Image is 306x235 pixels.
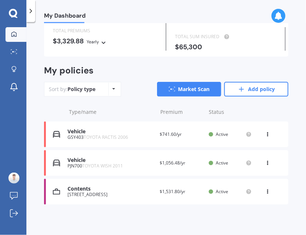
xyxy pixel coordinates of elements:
div: My policies [44,65,94,76]
div: Vehicle [68,157,154,163]
span: TOYOTA RACTIS 2006 [84,134,128,140]
span: TOYOTA WISH 2011 [82,163,123,169]
span: My Dashboard [44,12,85,22]
div: Policy type [68,86,95,93]
div: Sort by: [49,86,95,93]
div: Status [209,108,252,116]
span: Active [216,188,229,195]
div: Contents [68,186,154,192]
div: $65,300 [175,43,279,51]
img: ACg8ocLorgjLaJwv7WWsRolNtKR0ywlHM6MYdr_f-D3VzvqSxoyLt5yY=s96-c [8,173,19,184]
span: $741.60/yr [160,131,182,137]
span: Active [216,131,229,137]
span: $1,056.48/yr [160,160,185,166]
span: $1,531.80/yr [160,188,185,195]
div: GSY403 [68,135,154,140]
a: Add policy [224,82,288,97]
div: TOTAL PREMIUMS [53,27,157,35]
div: $3,329.88 [53,37,157,46]
div: [STREET_ADDRESS] [68,192,154,197]
div: TOTAL SUM INSURED [175,33,279,40]
img: Vehicle [53,159,60,167]
div: Type/name [69,108,154,116]
div: Yearly [87,38,99,46]
div: Vehicle [68,129,154,135]
img: Vehicle [53,131,60,138]
a: Market Scan [157,82,221,97]
span: Active [216,160,229,166]
div: Premium [160,108,203,116]
img: Contents [53,188,60,195]
div: PJN700 [68,163,154,169]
